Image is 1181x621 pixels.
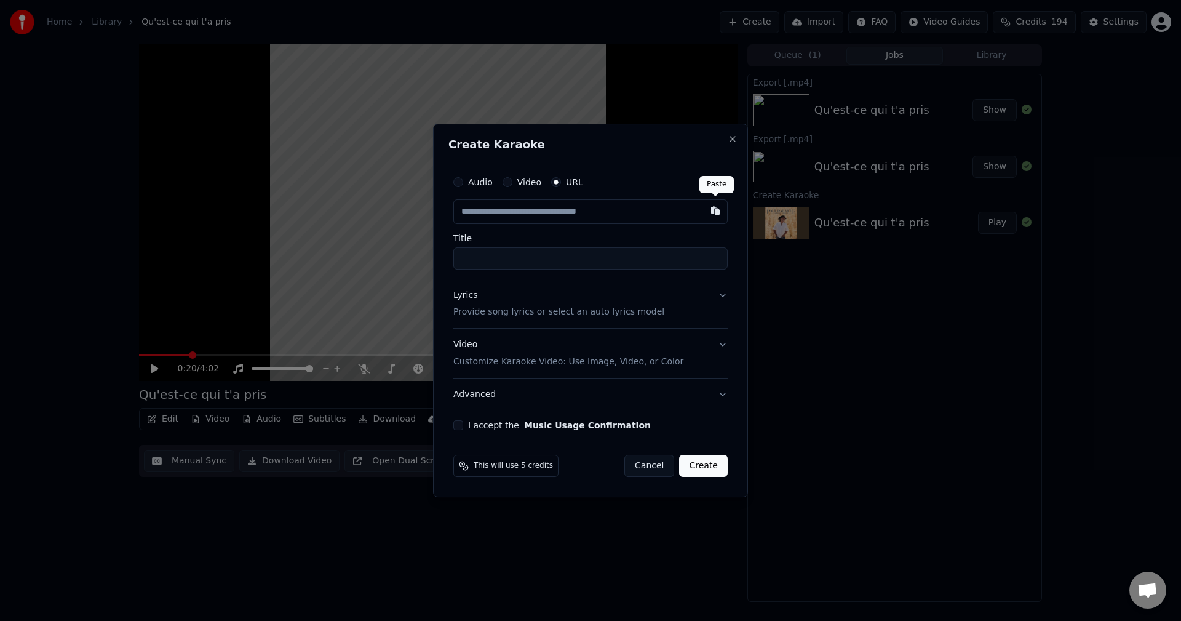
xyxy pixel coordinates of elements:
button: I accept the [524,421,651,430]
div: Lyrics [453,289,477,302]
label: Audio [468,178,493,186]
p: Provide song lyrics or select an auto lyrics model [453,306,664,319]
label: I accept the [468,421,651,430]
button: VideoCustomize Karaoke Video: Use Image, Video, or Color [453,329,728,379]
p: Customize Karaoke Video: Use Image, Video, or Color [453,356,683,368]
button: LyricsProvide song lyrics or select an auto lyrics model [453,279,728,329]
h2: Create Karaoke [448,139,733,150]
div: Video [453,339,683,369]
label: Video [517,178,541,186]
span: This will use 5 credits [474,461,553,471]
label: Title [453,234,728,242]
label: URL [566,178,583,186]
button: Cancel [624,455,674,477]
div: Paste [699,176,734,193]
button: Create [679,455,728,477]
button: Advanced [453,379,728,411]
